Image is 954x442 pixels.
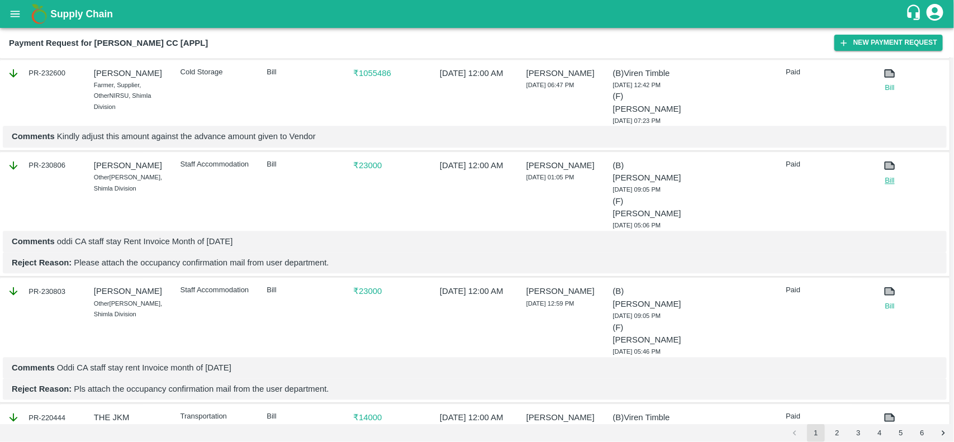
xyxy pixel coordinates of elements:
[613,82,661,88] span: [DATE] 12:42 PM
[181,411,255,422] p: Transportation
[7,159,82,172] div: PR-230806
[613,348,661,355] span: [DATE] 05:46 PM
[12,258,72,267] b: Reject Reason:
[94,67,168,79] p: [PERSON_NAME]
[526,82,575,88] span: [DATE] 06:47 PM
[872,82,907,93] a: Bill
[353,67,428,79] p: ₹ 1055486
[613,186,661,193] span: [DATE] 09:05 PM
[526,411,601,424] p: [PERSON_NAME]
[353,159,428,172] p: ₹ 23000
[181,159,255,170] p: Staff Accommodation
[94,82,141,99] span: Farmer, Supplier, Other
[12,363,55,372] b: Comments
[353,285,428,297] p: ₹ 23000
[786,285,860,296] p: Paid
[267,67,341,78] p: Bill
[526,174,575,180] span: [DATE] 01:05 PM
[267,159,341,170] p: Bill
[94,285,168,297] p: [PERSON_NAME]
[786,411,860,422] p: Paid
[353,411,428,424] p: ₹ 14000
[12,132,55,141] b: Comments
[834,35,943,51] button: New Payment Request
[181,67,255,78] p: Cold Storage
[526,159,601,172] p: [PERSON_NAME]
[181,285,255,296] p: Staff Accommodation
[94,159,168,172] p: [PERSON_NAME]
[94,174,110,180] span: Other
[440,411,514,424] p: [DATE] 12:00 AM
[807,424,825,442] button: page 1
[7,285,82,297] div: PR-230803
[28,3,50,25] img: logo
[7,67,82,79] div: PR-232600
[94,300,162,318] span: [PERSON_NAME], Shimla Division
[934,424,952,442] button: Go to next page
[925,2,945,26] div: account of current user
[94,300,110,307] span: Other
[613,321,687,346] p: (F) [PERSON_NAME]
[613,285,687,310] p: (B) [PERSON_NAME]
[784,424,954,442] nav: pagination navigation
[440,285,514,297] p: [DATE] 12:00 AM
[872,175,907,186] a: Bill
[12,256,938,269] p: Please attach the occupancy confirmation mail from user department.
[94,174,162,192] span: [PERSON_NAME], Shimla Division
[613,411,687,424] p: (B) Viren Timble
[786,159,860,170] p: Paid
[828,424,846,442] button: Go to page 2
[613,159,687,184] p: (B) [PERSON_NAME]
[613,90,687,115] p: (F) [PERSON_NAME]
[9,39,208,47] b: Payment Request for [PERSON_NAME] CC [APPL]
[786,67,860,78] p: Paid
[50,6,905,22] a: Supply Chain
[7,411,82,424] div: PR-220444
[12,235,938,248] p: oddi CA staff stay Rent Invoice Month of [DATE]
[526,285,601,297] p: [PERSON_NAME]
[526,67,601,79] p: [PERSON_NAME]
[849,424,867,442] button: Go to page 3
[613,67,687,79] p: (B) Viren Timble
[913,424,931,442] button: Go to page 6
[94,92,151,110] span: NIRSU, Shimla Division
[12,130,938,142] p: Kindly adjust this amount against the advance amount given to Vendor
[872,301,907,312] a: Bill
[526,300,575,307] span: [DATE] 12:59 PM
[613,195,687,220] p: (F) [PERSON_NAME]
[440,159,514,172] p: [DATE] 12:00 AM
[12,237,55,246] b: Comments
[2,1,28,27] button: open drawer
[613,222,661,229] span: [DATE] 05:06 PM
[12,384,72,393] b: Reject Reason:
[440,67,514,79] p: [DATE] 12:00 AM
[613,312,661,319] span: [DATE] 09:05 PM
[12,362,938,374] p: Oddi CA staff stay rent Invoice month of [DATE]
[871,424,889,442] button: Go to page 4
[613,117,661,124] span: [DATE] 07:23 PM
[892,424,910,442] button: Go to page 5
[267,411,341,422] p: Bill
[50,8,113,20] b: Supply Chain
[12,383,938,395] p: Pls attach the occupancy confirmation mail from the user department.
[267,285,341,296] p: Bill
[905,4,925,24] div: customer-support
